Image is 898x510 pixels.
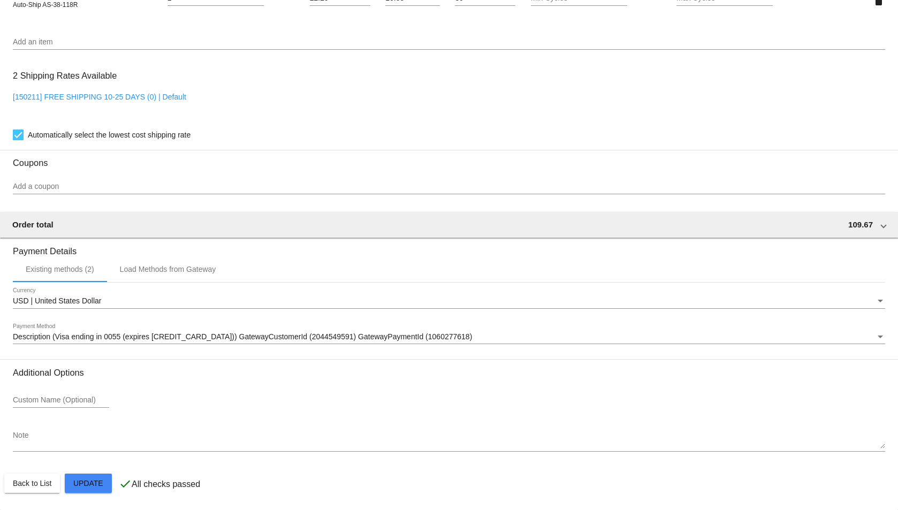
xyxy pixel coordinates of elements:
[28,128,191,141] span: Automatically select the lowest cost shipping rate
[13,238,885,256] h3: Payment Details
[13,182,885,191] input: Add a coupon
[119,477,132,490] mat-icon: check
[26,265,94,273] div: Existing methods (2)
[13,479,51,488] span: Back to List
[13,332,472,341] span: Description (Visa ending in 0055 (expires [CREDIT_CARD_DATA])) GatewayCustomerId (2044549591) Gat...
[13,296,101,305] span: USD | United States Dollar
[65,474,112,493] button: Update
[13,297,885,306] mat-select: Currency
[13,150,885,168] h3: Coupons
[848,220,873,229] span: 109.67
[73,479,103,488] span: Update
[13,38,885,47] input: Add an item
[13,396,109,405] input: Custom Name (Optional)
[13,368,885,378] h3: Additional Options
[12,220,54,229] span: Order total
[4,474,60,493] button: Back to List
[13,93,186,101] a: [150211] FREE SHIPPING 10-25 DAYS (0) | Default
[132,479,200,489] p: All checks passed
[13,64,117,87] h3: 2 Shipping Rates Available
[120,265,216,273] div: Load Methods from Gateway
[13,333,885,341] mat-select: Payment Method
